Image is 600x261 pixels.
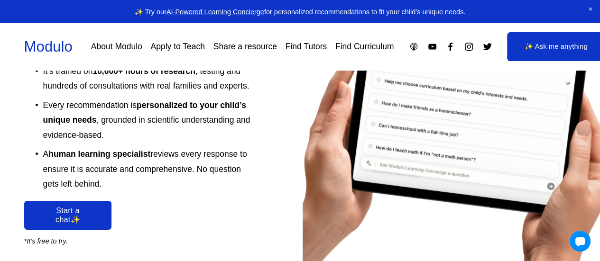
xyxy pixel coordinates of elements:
[213,38,277,55] a: Share a resource
[150,38,204,55] a: Apply to Teach
[445,42,455,52] a: Facebook
[286,38,327,55] a: Find Tutors
[43,147,251,192] p: A reviews every response to ensure it is accurate and comprehensive. No question gets left behind.
[24,237,68,245] em: *It’s free to try.
[43,100,249,125] strong: personalized to your child’s unique needs
[43,64,251,94] p: It’s trained on , testing and hundreds of consultations with real families and experts.
[166,8,264,16] a: AI-Powered Learning Concierge
[427,42,437,52] a: YouTube
[91,38,142,55] a: About Modulo
[409,42,419,52] a: Apple Podcasts
[43,98,251,143] p: Every recommendation is , grounded in scientific understanding and evidence-based.
[335,38,394,55] a: Find Curriculum
[24,38,73,55] a: Modulo
[464,42,474,52] a: Instagram
[48,149,150,159] strong: human learning specialist
[482,42,492,52] a: Twitter
[24,201,112,230] a: Start a chat✨
[92,66,195,76] strong: 10,000+ hours of research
